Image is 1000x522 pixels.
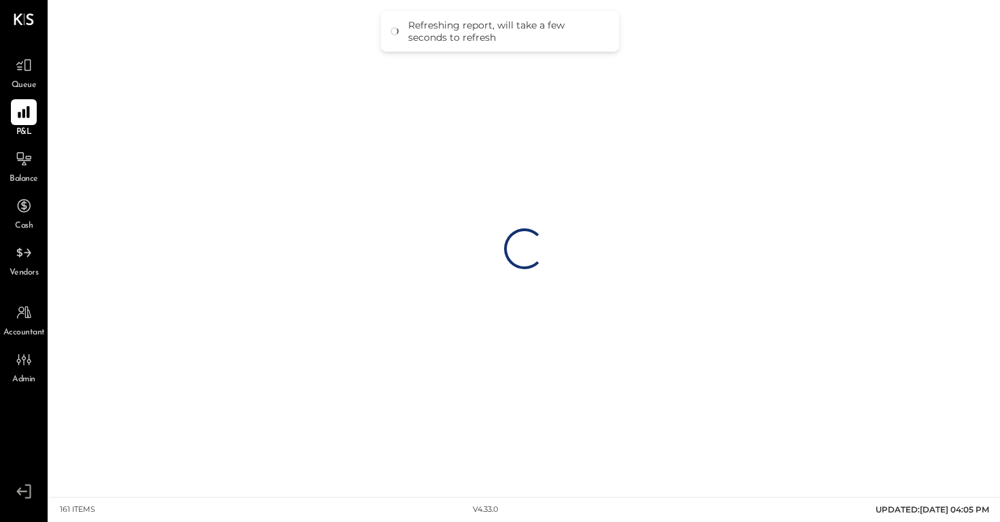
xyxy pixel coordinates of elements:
[1,52,47,92] a: Queue
[60,504,95,515] div: 161 items
[1,99,47,139] a: P&L
[1,240,47,279] a: Vendors
[408,19,605,43] div: Refreshing report, will take a few seconds to refresh
[12,80,37,92] span: Queue
[1,300,47,339] a: Accountant
[1,347,47,386] a: Admin
[10,267,39,279] span: Vendors
[15,220,33,232] span: Cash
[10,173,38,186] span: Balance
[1,193,47,232] a: Cash
[876,504,989,515] span: UPDATED: [DATE] 04:05 PM
[16,126,32,139] span: P&L
[12,374,35,386] span: Admin
[3,327,45,339] span: Accountant
[1,146,47,186] a: Balance
[473,504,498,515] div: v 4.33.0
